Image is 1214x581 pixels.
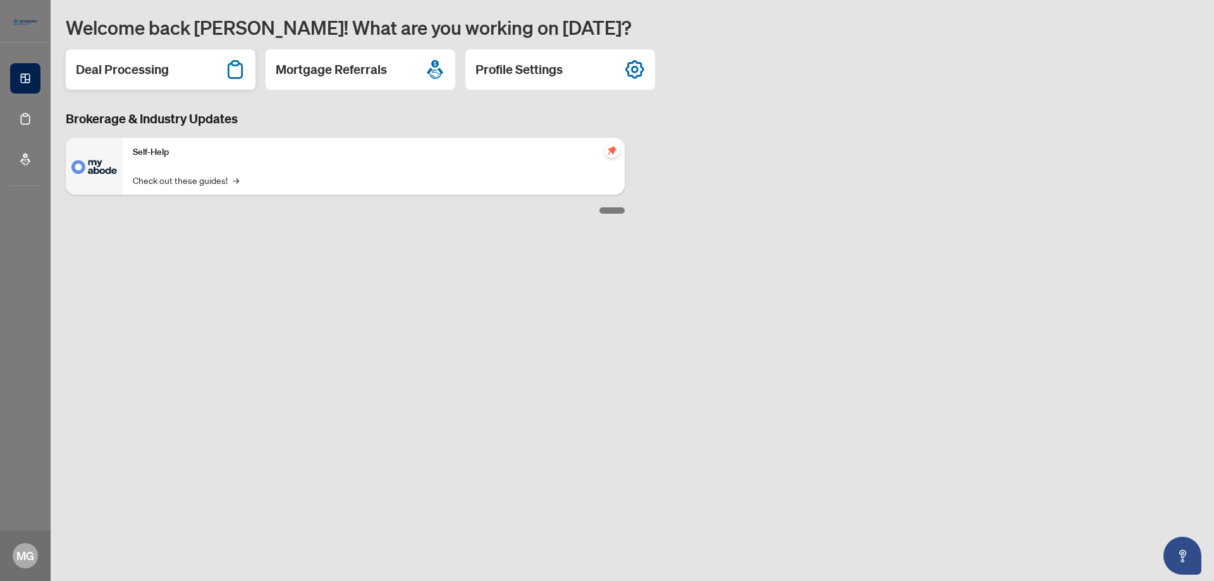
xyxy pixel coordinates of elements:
span: pushpin [604,143,620,158]
img: Self-Help [66,138,123,195]
h2: Mortgage Referrals [276,61,387,78]
h2: Deal Processing [76,61,169,78]
a: Check out these guides!→ [133,173,239,187]
p: Self-Help [133,145,615,159]
span: → [233,173,239,187]
button: Open asap [1163,537,1201,575]
span: MG [16,547,34,565]
img: logo [10,16,40,28]
h1: Welcome back [PERSON_NAME]! What are you working on [DATE]? [66,15,1199,39]
h2: Profile Settings [475,61,563,78]
h3: Brokerage & Industry Updates [66,110,625,128]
